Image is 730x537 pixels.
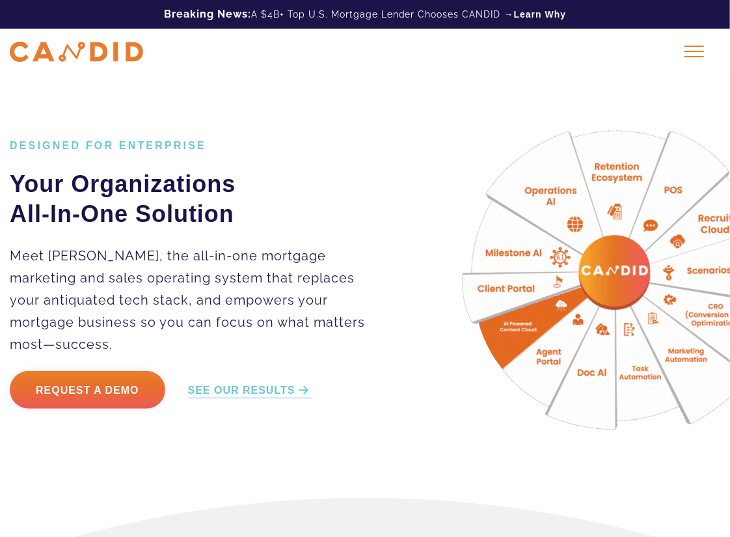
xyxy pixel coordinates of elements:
[10,138,371,154] h1: DESIGNED FOR ENTERPRISE
[164,8,251,20] b: Breaking News:
[10,169,371,229] h2: Your Organizations All-In-One Solution
[188,383,312,398] a: SEE OUR RESULTS
[10,42,143,62] img: CANDID APP
[10,371,165,409] a: Request a Demo
[514,8,567,21] a: Learn Why
[10,245,371,355] p: Meet [PERSON_NAME], the all-in-one mortgage marketing and sales operating system that replaces yo...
